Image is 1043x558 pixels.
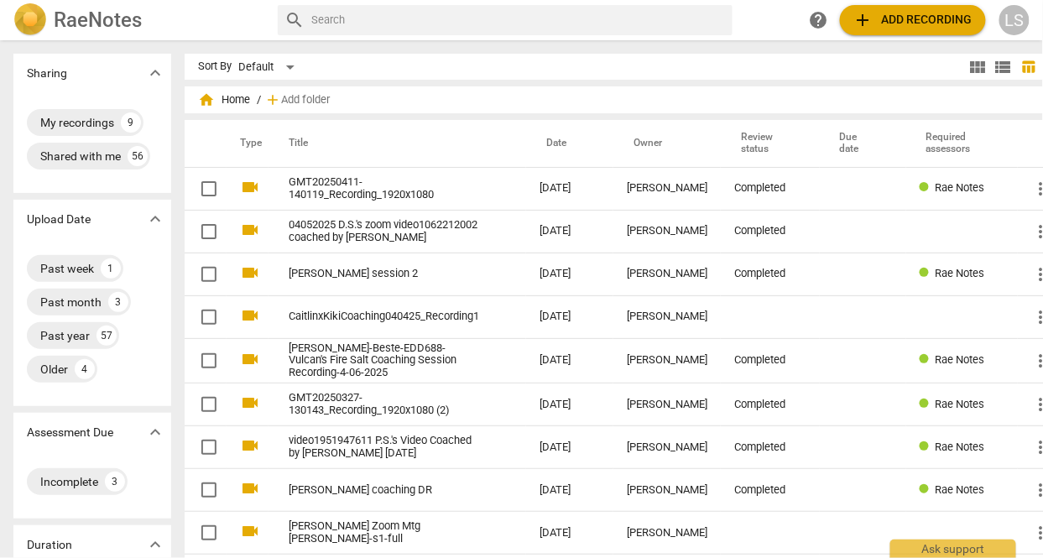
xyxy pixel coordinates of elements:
span: view_module [968,57,988,77]
td: [DATE] [526,469,613,512]
a: video1951947611 P.S.'s Video Coached by [PERSON_NAME] [DATE] [289,435,479,460]
a: GMT20250411-140119_Recording_1920x1080 [289,176,479,201]
span: help [808,10,828,30]
td: [DATE] [526,512,613,555]
div: Default [238,54,300,81]
button: Show more [143,60,168,86]
div: [PERSON_NAME] [627,268,707,280]
button: Upload [840,5,986,35]
span: Rae Notes [936,483,985,496]
a: CaitlinxKikiCoaching040425_Recording1 [289,310,479,323]
td: [DATE] [526,210,613,253]
td: [DATE] [526,295,613,338]
h2: RaeNotes [54,8,142,32]
span: Review status: completed [920,181,936,194]
th: Date [526,120,613,167]
a: [PERSON_NAME] Zoom Mtg [PERSON_NAME]-s1-full [289,520,479,545]
div: [PERSON_NAME] [627,399,707,411]
span: Rae Notes [936,181,985,194]
div: Completed [734,354,806,367]
div: Sort By [198,60,232,73]
span: Home [198,91,250,108]
button: LS [999,5,1030,35]
div: 9 [121,112,141,133]
button: Show more [143,420,168,445]
a: [PERSON_NAME] coaching DR [289,484,479,497]
span: videocam [240,478,260,498]
div: Completed [734,225,806,237]
p: Sharing [27,65,67,82]
button: Show more [143,532,168,557]
span: videocam [240,393,260,413]
span: videocam [240,521,260,541]
span: Review status: completed [920,398,936,410]
div: Completed [734,441,806,454]
div: 3 [108,292,128,312]
div: My recordings [40,114,114,131]
td: [DATE] [526,253,613,295]
div: Past year [40,327,90,344]
span: / [257,94,261,107]
span: add [853,10,874,30]
a: GMT20250327-130143_Recording_1920x1080 (2) [289,392,479,417]
div: 4 [75,359,95,379]
a: [PERSON_NAME]-Beste-EDD688-Vulcan's Fire Salt Coaching Session Recording-4-06-2025 [289,342,479,380]
span: Review status: completed [920,483,936,496]
span: Add recording [853,10,973,30]
span: videocam [240,349,260,369]
span: Review status: completed [920,267,936,279]
th: Title [269,120,526,167]
th: Review status [721,120,820,167]
img: Logo [13,3,47,37]
span: search [284,10,305,30]
span: view_list [993,57,1014,77]
td: [DATE] [526,426,613,469]
div: [PERSON_NAME] [627,441,707,454]
a: 04052025 D.S.'s zoom video1062212002 coached by [PERSON_NAME] [289,219,479,244]
span: videocam [240,263,260,283]
input: Search [311,7,726,34]
div: [PERSON_NAME] [627,310,707,323]
span: home [198,91,215,108]
div: 57 [96,326,117,346]
span: Add folder [281,94,330,107]
span: expand_more [145,422,165,442]
div: [PERSON_NAME] [627,484,707,497]
button: Table view [1016,55,1041,80]
td: [DATE] [526,167,613,210]
td: [DATE] [526,338,613,383]
div: [PERSON_NAME] [627,527,707,540]
span: expand_more [145,63,165,83]
div: [PERSON_NAME] [627,182,707,195]
span: add [264,91,281,108]
th: Type [227,120,269,167]
div: Past month [40,294,102,310]
a: [PERSON_NAME] session 2 [289,268,479,280]
th: Required assessors [906,120,1018,167]
div: [PERSON_NAME] [627,225,707,237]
span: Rae Notes [936,267,985,279]
div: Completed [734,268,806,280]
button: Tile view [966,55,991,80]
div: [PERSON_NAME] [627,354,707,367]
span: videocam [240,220,260,240]
span: table_chart [1021,59,1037,75]
span: videocam [240,177,260,197]
div: Older [40,361,68,378]
span: videocam [240,305,260,326]
th: Due date [820,120,906,167]
span: videocam [240,435,260,456]
th: Owner [613,120,721,167]
p: Duration [27,536,72,554]
div: Shared with me [40,148,121,164]
div: Ask support [890,540,1016,558]
p: Upload Date [27,211,91,228]
div: 56 [128,146,148,166]
span: expand_more [145,209,165,229]
span: expand_more [145,535,165,555]
div: Completed [734,182,806,195]
div: 1 [101,258,121,279]
a: LogoRaeNotes [13,3,264,37]
span: Rae Notes [936,398,985,410]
